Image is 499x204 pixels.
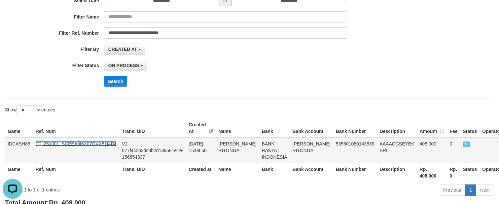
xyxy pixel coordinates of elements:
span: ON PROCESS [108,63,139,68]
th: Name [216,163,259,182]
th: Ref. Num [33,119,119,138]
a: Previous [439,184,465,196]
th: Bank [259,119,290,138]
th: Description [377,163,417,182]
label: Show entries [5,105,55,115]
th: Description [377,119,417,138]
th: Status [460,119,480,138]
button: CREATED AT [104,44,146,55]
th: Bank Number [333,163,377,182]
span: CREATED AT [108,47,137,52]
th: Game [5,163,33,182]
th: Trans. UID [119,163,186,182]
th: Bank Account [290,119,333,138]
td: 535501060143539 [333,138,377,163]
button: Search [104,76,127,87]
button: ON PROCESS [104,60,147,71]
th: Amount: activate to sort column ascending [417,119,447,138]
a: Next [476,184,494,196]
td: 408,000 [417,138,447,163]
td: [DATE] 15:09:50 [186,138,216,163]
button: Open LiveChat chat widget [3,3,22,22]
th: Created at [186,163,216,182]
th: Status [460,163,480,182]
td: V2-677f4c2b2dc3b2d139581e1e-156854337 [119,138,186,163]
td: [PERSON_NAME] RITONGA [290,138,333,163]
td: AAAACGSEYEK BRI [377,138,417,163]
th: Name [216,119,259,138]
th: Trans. UID [119,119,186,138]
th: Game [5,119,33,138]
th: Created At: activate to sort column ascending [186,119,216,138]
th: Ref. Num [33,163,119,182]
th: Bank Account [290,163,333,182]
span: ON PROCESS [463,142,470,147]
a: 1 [465,184,476,196]
td: BANK RAKYAT INDONESIA [259,138,290,163]
th: Fee [447,119,460,138]
th: Bank [259,163,290,182]
td: [PERSON_NAME] RITONGA [216,138,259,163]
a: TF_251001_SCEEA0I6X07GVX51I4D8 [35,141,117,146]
select: Showentries [17,105,41,115]
td: 0 [447,138,460,163]
td: IDCASH88 [5,138,33,163]
th: Rp. 0 [447,163,460,182]
div: Showing 1 to 1 of 1 entries [5,184,203,193]
th: Rp. 408,000 [417,163,447,182]
th: Bank Number [333,119,377,138]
